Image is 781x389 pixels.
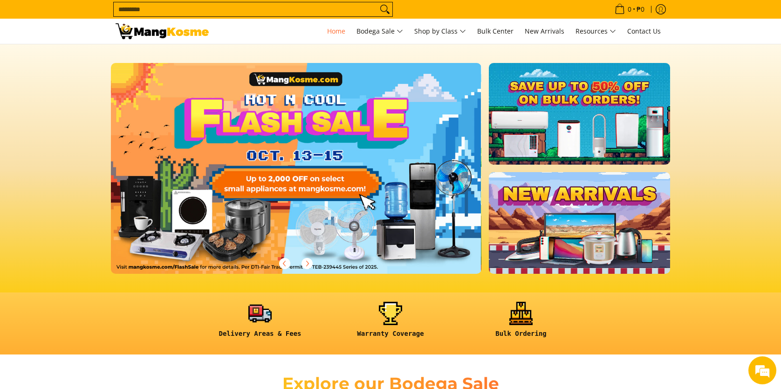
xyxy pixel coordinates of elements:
span: Contact Us [627,27,661,35]
a: <h6><strong>Bulk Ordering</strong></h6> [460,302,582,345]
a: <h6><strong>Delivery Areas & Fees</strong></h6> [199,302,321,345]
span: 0 [626,6,633,13]
span: • [612,4,647,14]
img: Mang Kosme: Your Home Appliances Warehouse Sale Partner! [116,23,209,39]
span: Home [327,27,345,35]
span: Bodega Sale [356,26,403,37]
a: <h6><strong>Warranty Coverage</strong></h6> [330,302,451,345]
a: New Arrivals [520,19,569,44]
button: Search [377,2,392,16]
span: Shop by Class [414,26,466,37]
a: More [111,63,511,289]
span: Resources [575,26,616,37]
span: Bulk Center [477,27,514,35]
nav: Main Menu [218,19,665,44]
a: Home [322,19,350,44]
a: Resources [571,19,621,44]
a: Contact Us [623,19,665,44]
span: ₱0 [635,6,646,13]
a: Bulk Center [473,19,518,44]
a: Bodega Sale [352,19,408,44]
button: Next [297,253,317,274]
button: Previous [274,253,295,274]
a: Shop by Class [410,19,471,44]
span: New Arrivals [525,27,564,35]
